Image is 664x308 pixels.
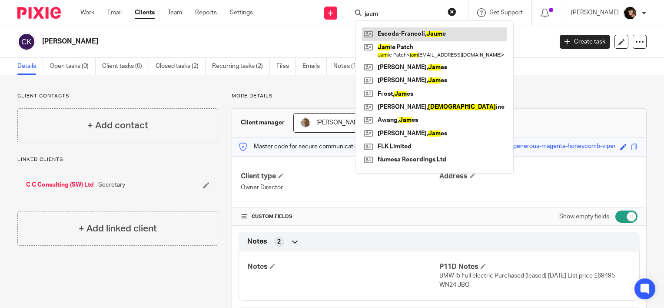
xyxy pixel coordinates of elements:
span: Get Support [489,10,523,16]
h4: Address [439,172,637,181]
a: Files [276,58,296,75]
h2: [PERSON_NAME] [42,37,446,46]
a: Reports [195,8,217,17]
h4: + Add contact [87,119,148,132]
h4: Notes [248,262,439,271]
span: Notes [247,237,267,246]
h4: P11D Notes [439,262,631,271]
a: Create task [560,35,610,49]
img: svg%3E [17,33,36,51]
h4: CUSTOM FIELDS [241,213,439,220]
p: Client contacts [17,93,218,100]
a: Client tasks (0) [102,58,149,75]
a: Closed tasks (2) [156,58,206,75]
a: Details [17,58,43,75]
h4: Client type [241,172,439,181]
a: Open tasks (0) [50,58,96,75]
div: generous-magenta-honeycomb-viper [513,142,616,152]
button: Clear [448,7,456,16]
a: Clients [135,8,155,17]
a: Recurring tasks (2) [212,58,270,75]
span: BMW i5 Full electric Purchased (leased) [DATE] List price £69495 WN24 JBO. [439,273,615,288]
h3: Client manager [241,118,285,127]
input: Search [364,10,442,18]
span: [PERSON_NAME] [316,120,364,126]
p: Linked clients [17,156,218,163]
span: Secretary [98,181,125,189]
img: 20210723_200136.jpg [623,6,637,20]
img: profile%20pic%204.JPG [300,117,311,128]
p: Master code for secure communications and files [239,142,388,151]
p: [PERSON_NAME] [571,8,619,17]
a: Notes (1) [333,58,365,75]
span: 2 [277,238,281,246]
a: Team [168,8,182,17]
label: Show empty fields [559,212,609,221]
a: C C Consulting (SW) Ltd [26,181,94,189]
a: Settings [230,8,253,17]
p: More details [232,93,647,100]
a: Work [80,8,94,17]
h4: + Add linked client [79,222,157,235]
a: Email [107,8,122,17]
img: Pixie [17,7,61,19]
p: Owner Director [241,183,439,192]
a: Emails [302,58,327,75]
